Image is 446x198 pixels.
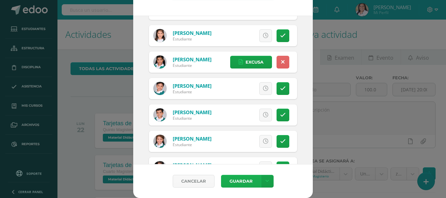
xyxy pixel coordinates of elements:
a: Cancelar [173,175,215,188]
img: 4fa6ce6e328011a277a544e3f238162c.png [153,135,167,148]
img: d7525784eabe4751dfa9b82e4d4f7172.png [153,108,167,121]
a: Excusa [230,56,272,69]
div: Estudiante [173,36,212,42]
img: 9f52e698b68de815b873e50a72c448cc.png [153,161,167,174]
a: [PERSON_NAME] [173,109,212,115]
div: Estudiante [173,89,212,95]
img: a2ce5038d21f21b9a0ffa1f10be5c2f2.png [153,29,167,42]
a: [PERSON_NAME] [173,56,212,63]
span: Excusa [246,56,263,68]
div: Estudiante [173,115,212,121]
div: Estudiante [173,63,212,68]
a: [PERSON_NAME] [173,135,212,142]
div: Estudiante [173,142,212,147]
img: 934d1436399934b9c6e5fc92cb7d417f.png [153,55,167,69]
a: [PERSON_NAME] [173,83,212,89]
button: Guardar [221,175,261,188]
img: 87a0f5dd3c56d64b52d359c053e10feb.png [153,82,167,95]
a: [PERSON_NAME] [173,162,212,168]
a: [PERSON_NAME] [173,30,212,36]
